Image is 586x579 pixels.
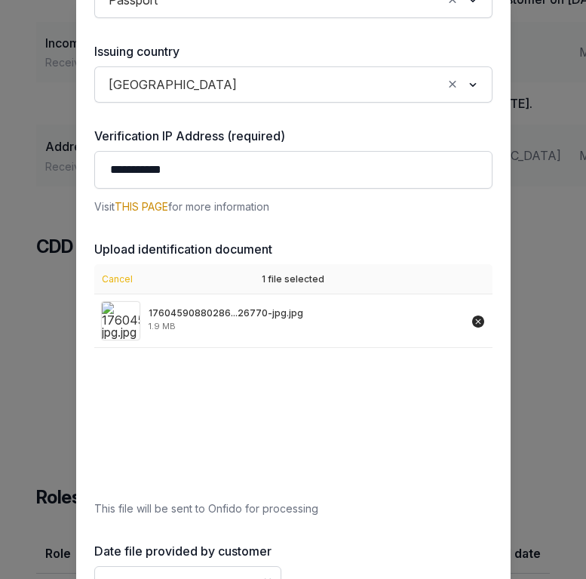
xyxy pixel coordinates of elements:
[244,74,442,95] input: Search for option
[470,313,486,329] button: Remove file
[97,269,137,289] button: Cancel
[149,307,303,319] div: 17604590880286367889993037626770-jpg.jpg
[149,322,176,331] div: 1.9 MB
[94,42,492,60] label: Issuing country
[105,74,241,95] span: [GEOGRAPHIC_DATA]
[94,542,281,560] label: Date file provided by customer
[102,302,140,340] img: 17604590880286367889993037626770-jpg.jpg
[94,198,492,216] div: Visit for more information
[446,74,459,95] button: Clear Selected
[115,200,168,213] a: THIS PAGE
[94,264,492,491] div: Uppy Dashboard
[229,264,357,294] div: 1 file selected
[94,240,492,258] label: Upload identification document
[94,500,492,518] div: This file will be sent to Onfido for processing
[94,127,492,145] label: Verification IP Address (required)
[102,71,485,98] div: Search for option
